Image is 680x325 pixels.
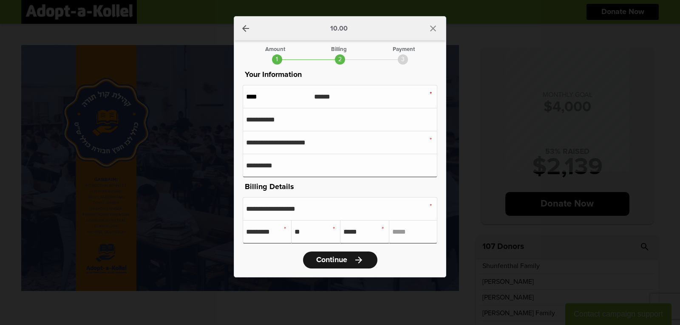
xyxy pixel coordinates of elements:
div: Amount [265,47,285,52]
div: 2 [335,54,345,65]
div: 1 [272,54,282,65]
div: 3 [398,54,408,65]
a: arrow_back [241,23,251,34]
p: 10.00 [330,25,348,32]
p: Billing Details [243,181,437,193]
div: Billing [331,47,347,52]
span: Continue [316,256,347,264]
i: close [428,23,438,34]
p: Your Information [243,69,437,81]
i: arrow_forward [354,255,364,265]
div: Payment [393,47,415,52]
a: Continuearrow_forward [303,252,377,268]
